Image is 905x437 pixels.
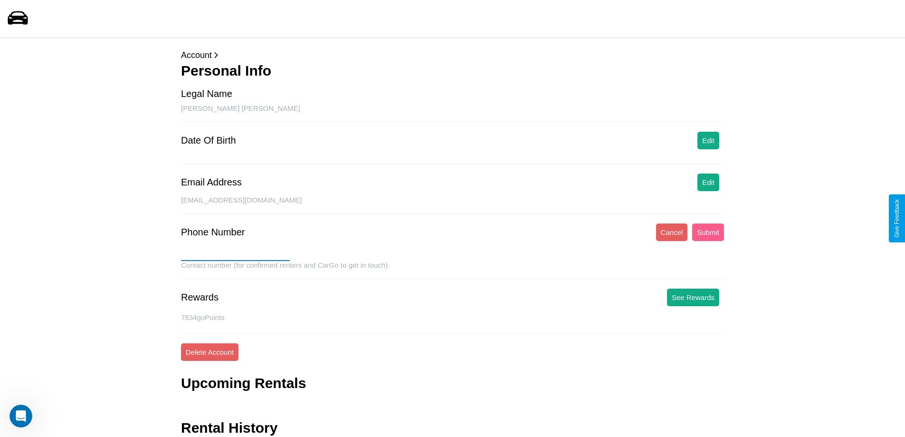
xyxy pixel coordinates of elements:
iframe: Intercom live chat [10,405,32,427]
button: Delete Account [181,343,238,361]
div: Phone Number [181,227,245,238]
div: [PERSON_NAME] [PERSON_NAME] [181,104,724,122]
div: Contact number (for confirmed renters and CarGo to get in touch). [181,261,724,279]
button: Edit [697,132,719,149]
div: Rewards [181,292,219,303]
button: Cancel [656,223,688,241]
div: Legal Name [181,88,232,99]
div: Email Address [181,177,242,188]
div: Date Of Birth [181,135,236,146]
button: See Rewards [667,289,719,306]
button: Submit [692,223,724,241]
div: Give Feedback [894,199,900,238]
button: Edit [697,174,719,191]
h3: Upcoming Rentals [181,375,306,391]
p: Account [181,48,724,63]
h3: Personal Info [181,63,724,79]
div: [EMAIL_ADDRESS][DOMAIN_NAME] [181,196,724,214]
h3: Rental History [181,420,277,436]
p: 7834 goPoints [181,311,724,324]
